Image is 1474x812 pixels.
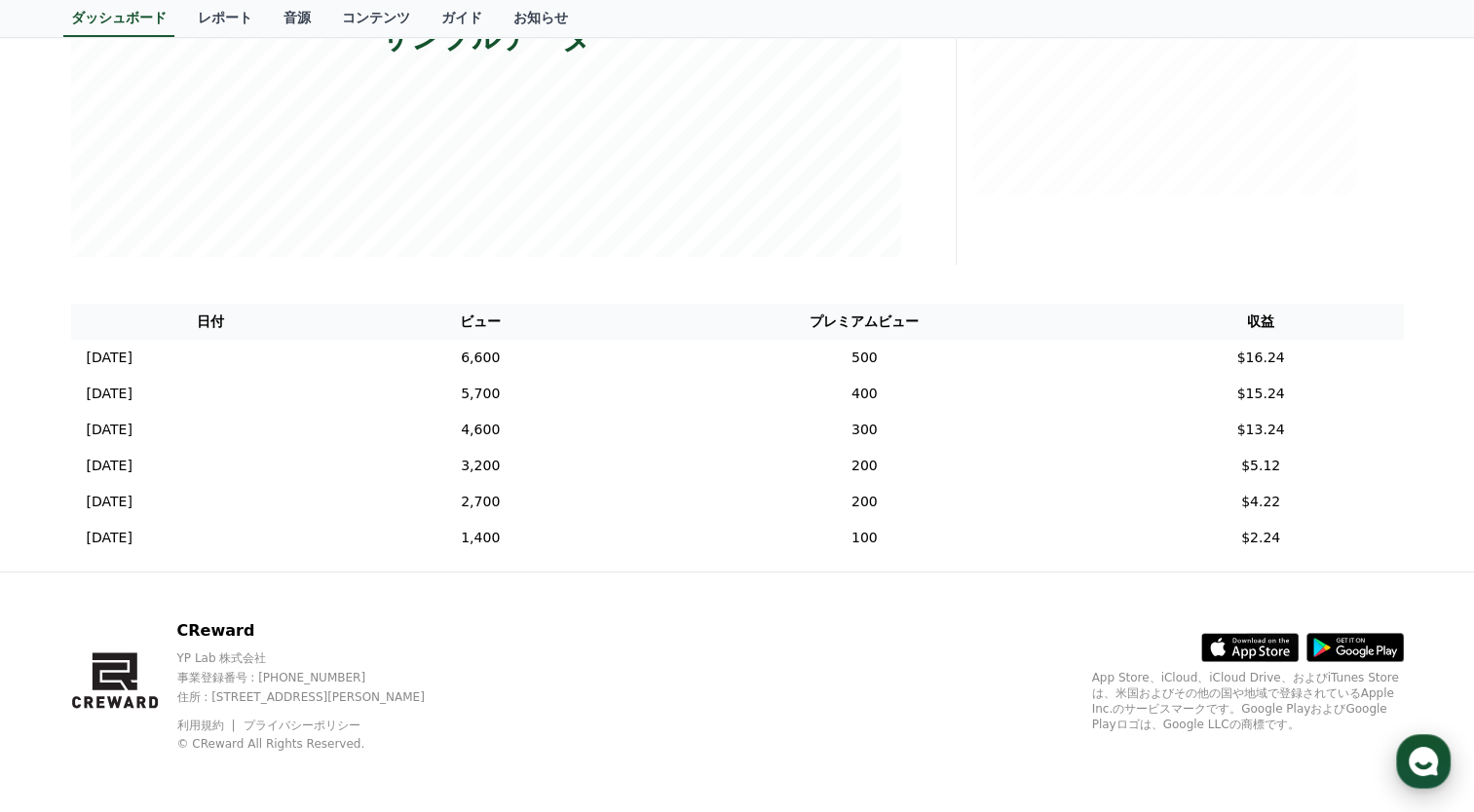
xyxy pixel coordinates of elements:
[611,376,1118,412] td: 400
[1118,520,1404,556] td: $2.24
[611,484,1118,520] td: 200
[611,448,1118,484] td: 200
[6,617,129,666] a: Home
[176,736,458,752] p: © CReward All Rights Reserved.
[87,384,132,404] p: [DATE]
[1118,376,1404,412] td: $15.24
[176,619,458,643] p: CReward
[1118,304,1404,340] th: 収益
[611,412,1118,448] td: 300
[1118,484,1404,520] td: $4.22
[611,340,1118,376] td: 500
[350,412,611,448] td: 4,600
[611,520,1118,556] td: 100
[350,484,611,520] td: 2,700
[288,646,336,662] span: Settings
[350,520,611,556] td: 1,400
[350,376,611,412] td: 5,700
[1118,340,1404,376] td: $16.24
[176,670,458,685] p: 事業登録番号 : [PHONE_NUMBER]
[350,448,611,484] td: 3,200
[350,304,611,340] th: ビュー
[129,617,251,666] a: Messages
[87,528,132,548] p: [DATE]
[162,647,219,663] span: Messages
[176,650,458,666] p: YP Lab 株式会社
[87,492,132,512] p: [DATE]
[244,719,360,732] a: プライバシーポリシー
[71,304,351,340] th: 日付
[176,689,458,705] p: 住所 : [STREET_ADDRESS][PERSON_NAME]
[87,420,132,440] p: [DATE]
[87,456,132,476] p: [DATE]
[1092,670,1404,732] p: App Store、iCloud、iCloud Drive、およびiTunes Storeは、米国およびその他の国や地域で登録されているApple Inc.のサービスマークです。Google P...
[350,340,611,376] td: 6,600
[611,304,1118,340] th: プレミアムビュー
[1118,412,1404,448] td: $13.24
[87,348,132,368] p: [DATE]
[251,617,374,666] a: Settings
[176,719,238,732] a: 利用規約
[1118,448,1404,484] td: $5.12
[50,646,84,662] span: Home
